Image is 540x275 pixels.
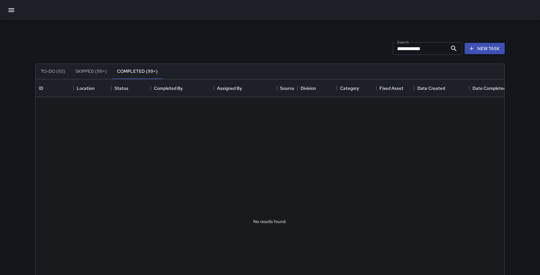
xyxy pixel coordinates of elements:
[379,79,403,97] div: Fixed Asset
[465,43,505,54] button: New Task
[36,79,73,97] div: ID
[337,79,376,97] div: Category
[154,79,183,97] div: Completed By
[114,79,128,97] div: Status
[112,64,163,79] button: Completed (99+)
[111,79,151,97] div: Status
[73,79,111,97] div: Location
[217,79,242,97] div: Assigned By
[151,79,214,97] div: Completed By
[469,79,525,97] div: Date Completed
[301,79,316,97] div: Division
[277,79,297,97] div: Source
[36,64,70,79] button: To-Do (92)
[39,79,43,97] div: ID
[340,79,359,97] div: Category
[77,79,95,97] div: Location
[297,79,337,97] div: Division
[472,79,506,97] div: Date Completed
[70,64,112,79] button: Skipped (99+)
[397,39,409,45] label: Search
[414,79,469,97] div: Date Created
[214,79,277,97] div: Assigned By
[280,79,294,97] div: Source
[376,79,414,97] div: Fixed Asset
[417,79,445,97] div: Date Created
